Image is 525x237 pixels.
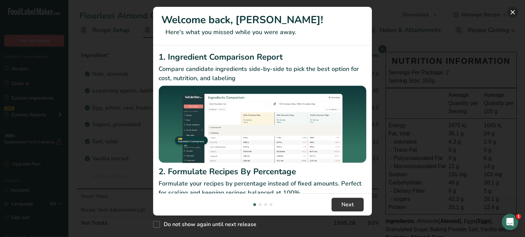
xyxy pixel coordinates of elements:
[161,12,364,28] h1: Welcome back, [PERSON_NAME]!
[159,64,366,83] p: Compare candidate ingredients side-by-side to pick the best option for cost, nutrition, and labeling
[160,221,256,228] span: Do not show again until next release
[161,28,364,37] p: Here's what you missed while you were away.
[516,214,521,219] span: 1
[341,201,354,209] span: Next
[502,214,518,230] iframe: Intercom live chat
[159,51,366,63] h2: 1. Ingredient Comparison Report
[159,86,366,163] img: Ingredient Comparison Report
[159,165,366,178] h2: 2. Formulate Recipes By Percentage
[159,179,366,197] p: Formulate your recipes by percentage instead of fixed amounts. Perfect for scaling and keeping re...
[332,198,364,211] button: Next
